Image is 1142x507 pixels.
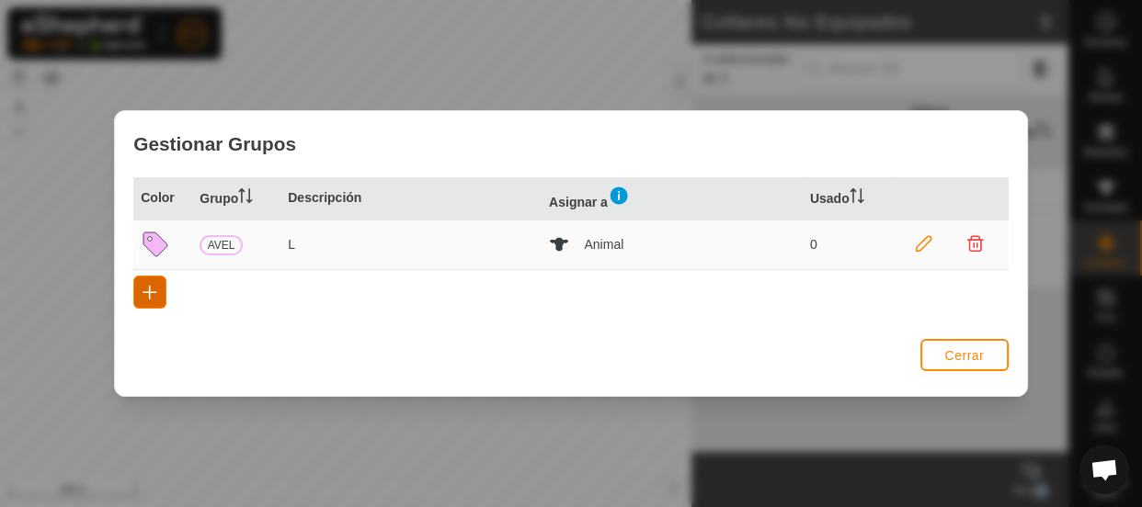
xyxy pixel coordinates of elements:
[810,237,817,252] p-celleditor: 0
[608,185,630,207] img: Información
[133,177,192,220] th: Color
[803,177,891,220] th: Usado
[584,235,623,254] span: Animal
[542,177,803,220] th: Asignar a
[200,235,243,255] span: AVEL
[192,177,280,220] th: Grupo
[280,177,542,220] th: Descripción
[115,111,1027,176] div: Gestionar Grupos
[944,348,984,363] span: Cerrar
[1079,445,1129,494] div: Chat abierto
[920,339,1009,371] button: Cerrar
[288,237,295,252] p-celleditor: L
